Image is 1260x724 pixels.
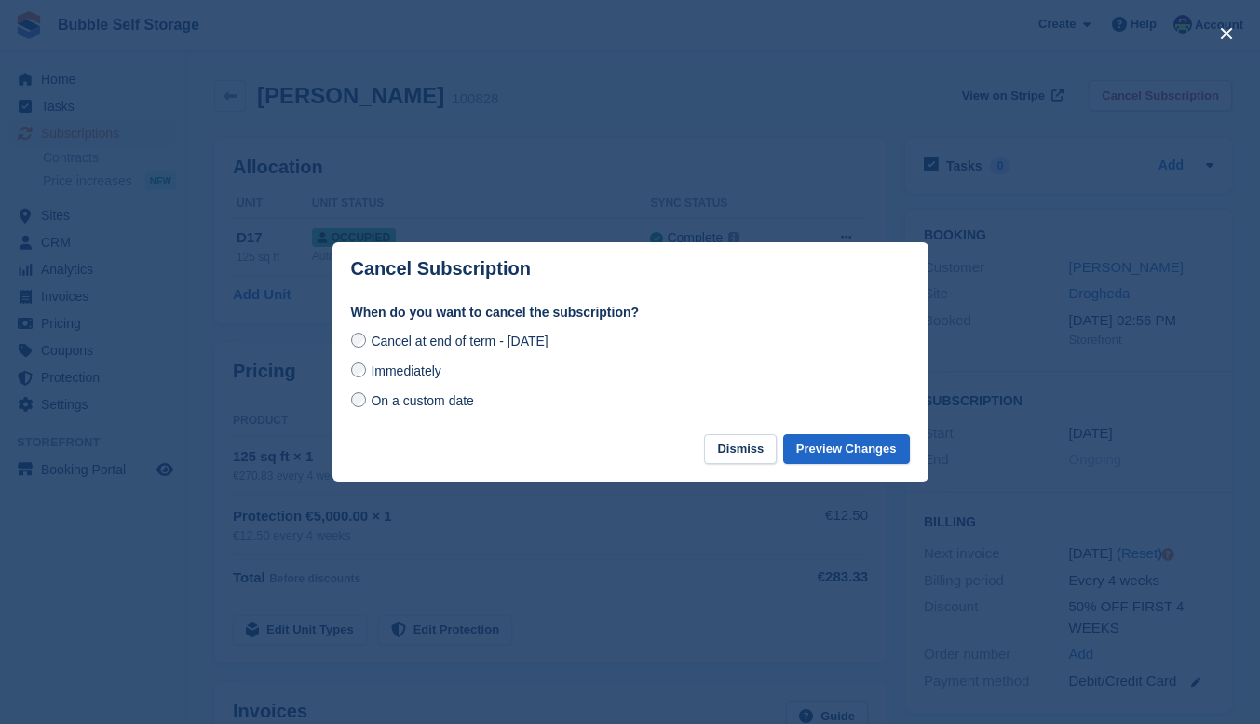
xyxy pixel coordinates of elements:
[351,303,910,322] label: When do you want to cancel the subscription?
[351,333,366,348] input: Cancel at end of term - [DATE]
[351,258,531,280] p: Cancel Subscription
[1212,19,1241,48] button: close
[371,334,548,348] span: Cancel at end of term - [DATE]
[783,434,910,465] button: Preview Changes
[371,363,440,378] span: Immediately
[371,393,474,408] span: On a custom date
[351,392,366,407] input: On a custom date
[704,434,777,465] button: Dismiss
[351,362,366,377] input: Immediately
